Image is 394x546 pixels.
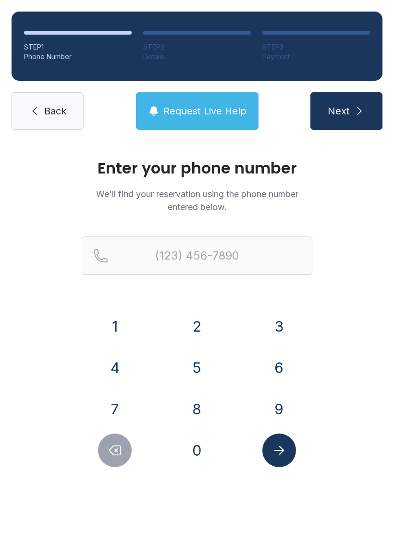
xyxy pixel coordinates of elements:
[180,434,214,467] button: 0
[262,310,296,343] button: 3
[180,351,214,385] button: 5
[82,161,312,176] h1: Enter your phone number
[82,187,312,213] p: We'll find your reservation using the phone number entered below.
[44,104,66,118] span: Back
[98,392,132,426] button: 7
[262,392,296,426] button: 9
[143,52,251,62] div: Details
[180,392,214,426] button: 8
[328,104,350,118] span: Next
[262,42,370,52] div: STEP 3
[24,42,132,52] div: STEP 1
[163,104,246,118] span: Request Live Help
[143,42,251,52] div: STEP 2
[98,310,132,343] button: 1
[24,52,132,62] div: Phone Number
[262,351,296,385] button: 6
[180,310,214,343] button: 2
[262,52,370,62] div: Payment
[82,236,312,275] input: Reservation phone number
[98,351,132,385] button: 4
[98,434,132,467] button: Delete number
[262,434,296,467] button: Submit lookup form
